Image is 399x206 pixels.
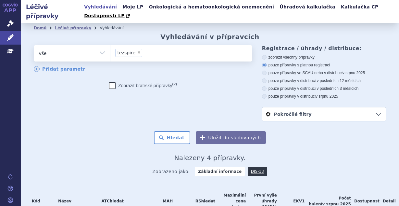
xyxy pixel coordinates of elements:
[84,13,125,18] span: Dostupnosti LP
[154,131,191,144] button: Hledat
[82,3,119,11] a: Vyhledávání
[201,199,215,203] a: vyhledávání neobsahuje žádnou platnou referenční skupinu
[343,71,365,75] span: v srpnu 2025
[152,167,190,176] span: Zobrazeno jako:
[278,3,337,11] a: Úhradová kalkulačka
[262,78,386,83] label: pouze přípravky v distribuci v posledních 12 měsících
[262,55,386,60] label: zobrazit všechny přípravky
[262,86,386,91] label: pouze přípravky v distribuci v posledních 3 měsících
[262,94,386,99] label: pouze přípravky v distribuci
[248,167,267,176] a: DIS-13
[120,3,145,11] a: Moje LP
[147,3,276,11] a: Onkologická a hematoonkologická onemocnění
[55,26,91,30] a: Léčivé přípravky
[262,45,386,51] h3: Registrace / úhrady / distribuce:
[172,82,177,86] abbr: (?)
[201,199,215,203] del: hledat
[82,11,133,21] a: Dostupnosti LP
[100,23,132,33] li: Vyhledávání
[21,2,82,21] h2: Léčivé přípravky
[196,131,266,144] button: Uložit do sledovaných
[137,50,141,54] span: ×
[117,50,135,55] span: tezspire
[195,167,245,176] strong: Základní informace
[339,3,380,11] a: Kalkulačka CP
[34,26,46,30] a: Domů
[262,107,386,121] a: Pokročilé filtry
[144,48,148,57] input: tezspire
[262,62,386,68] label: pouze přípravky s platnou registrací
[110,199,124,203] a: hledat
[316,94,338,99] span: v srpnu 2025
[160,33,259,41] h2: Vyhledávání v přípravcích
[262,70,386,76] label: pouze přípravky ve SCAU nebo v distribuci
[109,82,177,89] label: Zobrazit bratrské přípravky
[34,66,85,72] a: Přidat parametr
[174,154,246,162] span: Nalezeny 4 přípravky.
